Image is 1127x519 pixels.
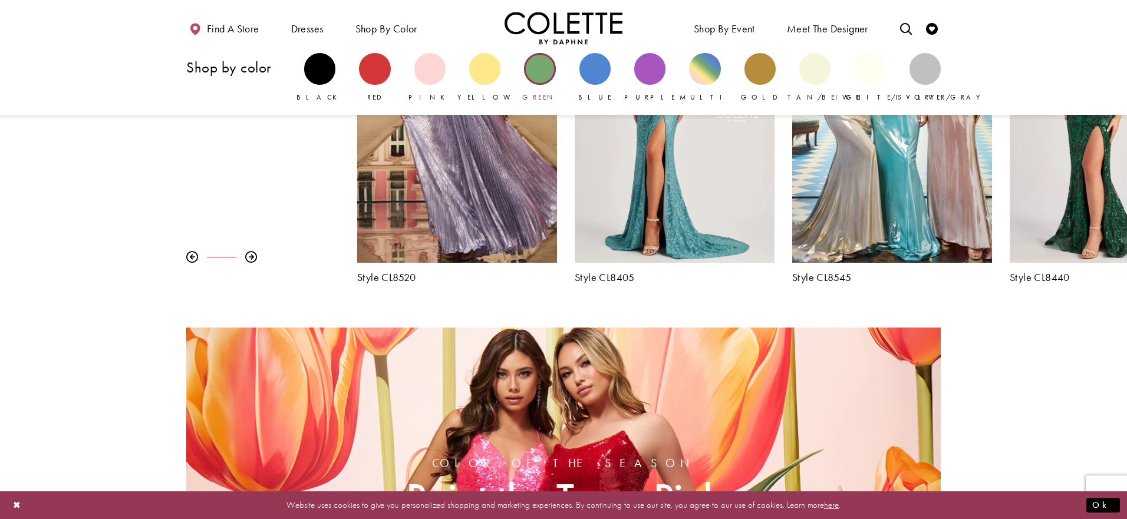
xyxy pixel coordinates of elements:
a: Meet the designer [784,12,871,44]
span: Yellow [457,92,517,102]
span: Red [367,92,383,102]
span: Meet the designer [787,23,868,35]
span: Green [522,92,557,102]
a: Visit Home Page [505,12,622,44]
span: Silver/Gray [898,92,987,102]
a: Blue [579,53,611,103]
span: Shop By Event [694,23,755,35]
a: Toggle search [897,12,915,44]
a: Pink [414,53,446,103]
a: Gold [744,53,776,103]
p: Website uses cookies to give you personalized shopping and marketing experiences. By continuing t... [85,497,1042,513]
a: here [824,499,839,511]
a: Tan/Beige [799,53,831,103]
a: Multi [689,53,720,103]
span: Dresses [288,12,327,44]
span: Tan/Beige [787,92,861,102]
a: Find a store [186,12,262,44]
span: Shop By Event [691,12,758,44]
button: Submit Dialog [1086,498,1120,513]
a: Check Wishlist [923,12,941,44]
span: Multi [680,92,730,102]
a: Style CL8545 [792,272,992,283]
a: Style CL8405 [575,272,775,283]
span: Purple [624,92,675,102]
a: Silver/Gray [909,53,941,103]
span: White/Ivory [842,92,940,102]
button: Close Dialog [7,495,27,515]
span: Gold [741,92,779,102]
span: Shop by color [355,23,417,35]
a: Purple [634,53,665,103]
span: Find a store [207,23,259,35]
a: Green [524,53,555,103]
span: Black [296,92,343,102]
a: Yellow [469,53,500,103]
span: Pink [408,92,451,102]
h3: Shop by color [186,59,292,75]
a: White/Ivory [854,53,885,103]
span: Shop by color [352,12,420,44]
a: Style CL8520 [357,272,557,283]
a: Black [304,53,335,103]
img: Colette by Daphne [505,12,622,44]
a: Red [359,53,390,103]
span: Blue [578,92,612,102]
span: Dresses [291,23,324,35]
span: Color of the Season [406,456,721,469]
